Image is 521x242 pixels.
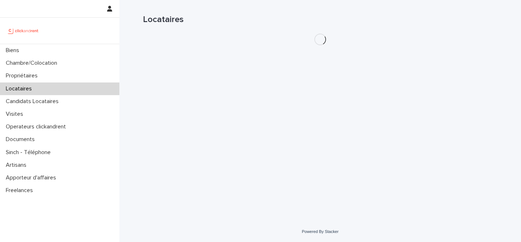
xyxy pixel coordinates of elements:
[3,136,41,143] p: Documents
[3,111,29,118] p: Visites
[3,85,38,92] p: Locataires
[3,174,62,181] p: Apporteur d'affaires
[302,229,338,234] a: Powered By Stacker
[3,123,72,130] p: Operateurs clickandrent
[3,47,25,54] p: Biens
[3,149,56,156] p: Sinch - Téléphone
[3,98,64,105] p: Candidats Locataires
[3,72,43,79] p: Propriétaires
[3,60,63,67] p: Chambre/Colocation
[3,162,32,169] p: Artisans
[3,187,39,194] p: Freelances
[143,14,497,25] h1: Locataires
[6,24,41,38] img: UCB0brd3T0yccxBKYDjQ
